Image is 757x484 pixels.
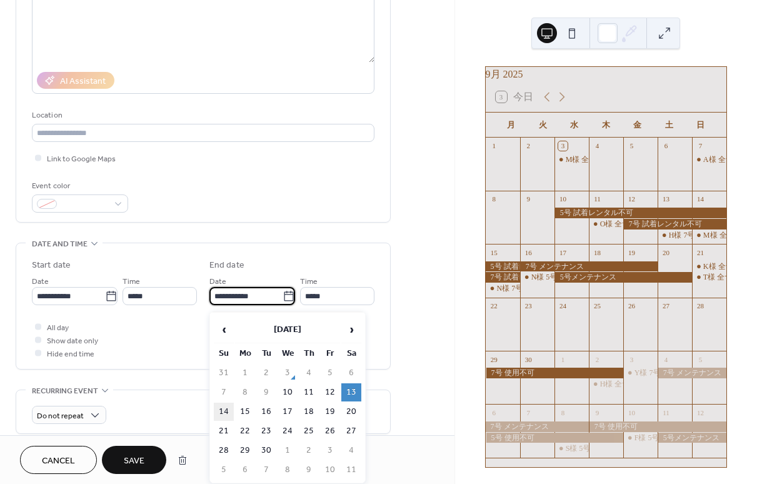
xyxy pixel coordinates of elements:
div: 木 [590,113,621,138]
td: 20 [341,403,361,421]
div: 5号メンテナンス [554,272,692,283]
div: A様 全サイズ予約 [692,154,726,165]
td: 25 [299,422,319,440]
td: 21 [214,422,234,440]
div: 25 [593,301,602,311]
div: 16 [524,248,533,257]
td: 22 [235,422,255,440]
td: 26 [320,422,340,440]
div: M様 全サイズ予約 [692,230,726,241]
div: 7 [524,408,533,417]
div: Start date [32,259,71,272]
th: Th [299,345,319,363]
div: 4 [593,141,602,151]
div: 7号 メンテナンス [658,368,726,378]
div: 26 [627,301,636,311]
div: 30 [524,355,533,364]
div: S様 5号試着 [554,443,589,454]
span: Date and time [32,238,88,251]
div: 17 [558,248,568,257]
td: 28 [214,441,234,460]
div: M様 全サイズ予約 [566,154,627,165]
div: T様 全サイズ試着 [692,272,726,283]
div: F様 5号予約 [634,433,674,443]
td: 24 [278,422,298,440]
td: 8 [235,383,255,401]
td: 10 [320,461,340,479]
div: 8 [558,408,568,417]
div: 24 [558,301,568,311]
td: 1 [278,441,298,460]
td: 9 [256,383,276,401]
th: [DATE] [235,316,340,343]
div: 10 [558,194,568,204]
div: End date [209,259,244,272]
div: 9月 2025 [486,67,726,82]
div: 9 [524,194,533,204]
div: S様 5号試着 [566,443,606,454]
td: 5 [214,461,234,479]
div: 7号 メンテナンス [520,261,658,272]
div: 金 [622,113,653,138]
span: › [342,317,361,342]
td: 27 [341,422,361,440]
td: 17 [278,403,298,421]
div: 6 [661,141,671,151]
td: 4 [299,364,319,382]
span: Date [32,275,49,288]
td: 4 [341,441,361,460]
div: H様 全サイズ試着 [600,379,660,390]
div: 7号 試着レンタル不可 [623,219,726,229]
div: 7号 メンテナンス [486,421,589,432]
div: 5号 試着レンタル不可 [554,208,726,218]
div: 18 [593,248,602,257]
td: 7 [256,461,276,479]
td: 18 [299,403,319,421]
div: 28 [696,301,705,311]
div: 23 [524,301,533,311]
td: 14 [214,403,234,421]
div: Y様 7号予約 [634,368,676,378]
div: 6 [489,408,499,417]
td: 16 [256,403,276,421]
div: N様 7号予約 [497,283,538,294]
td: 30 [256,441,276,460]
div: 13 [661,194,671,204]
td: 9 [299,461,319,479]
th: Sa [341,345,361,363]
span: Recurring event [32,385,98,398]
td: 2 [256,364,276,382]
td: 13 [341,383,361,401]
div: 5号 試着レンタル不可 [486,261,520,272]
span: Hide end time [47,348,94,361]
div: 3 [627,355,636,364]
div: 8 [489,194,499,204]
td: 19 [320,403,340,421]
div: N様 7号予約 [486,283,520,294]
div: H様 7号試着 [658,230,692,241]
button: Cancel [20,446,97,474]
td: 3 [278,364,298,382]
div: 7 [696,141,705,151]
td: 11 [341,461,361,479]
span: Time [300,275,318,288]
div: 水 [559,113,590,138]
div: H様 全サイズ試着 [589,379,623,390]
div: 22 [489,301,499,311]
td: 6 [235,461,255,479]
td: 23 [256,422,276,440]
span: Link to Google Maps [47,153,116,166]
div: 日 [685,113,716,138]
td: 12 [320,383,340,401]
div: 5 [696,355,705,364]
td: 2 [299,441,319,460]
td: 1 [235,364,255,382]
td: 11 [299,383,319,401]
div: 1 [489,141,499,151]
div: 3 [558,141,568,151]
td: 7 [214,383,234,401]
td: 6 [341,364,361,382]
div: 29 [489,355,499,364]
th: Su [214,345,234,363]
span: ‹ [214,317,233,342]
